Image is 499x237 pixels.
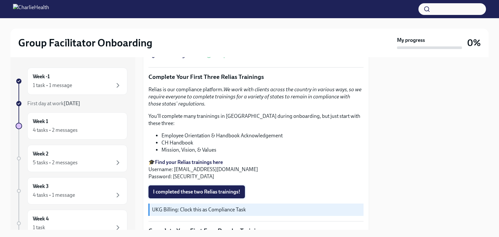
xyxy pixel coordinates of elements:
[161,132,364,139] li: Employee Orientation & Handbook Acknowledgement
[152,206,361,213] p: UKG Billing: Clock this as Compliance Task
[18,36,152,49] h2: Group Facilitator Onboarding
[16,210,127,237] a: Week 41 task
[33,192,75,199] div: 4 tasks • 1 message
[16,145,127,172] a: Week 25 tasks • 2 messages
[33,127,78,134] div: 4 tasks • 2 messages
[161,139,364,146] li: CH Handbook
[467,37,481,49] h3: 0%
[13,4,49,14] img: CharlieHealth
[33,224,45,231] div: 1 task
[16,100,127,107] a: First day at work[DATE]
[33,73,50,80] h6: Week -1
[33,183,49,190] h6: Week 3
[16,68,127,95] a: Week -11 task • 1 message
[33,150,48,157] h6: Week 2
[27,100,80,106] span: First day at work
[155,159,223,165] a: Find your Relias trainings here
[148,73,364,81] p: Complete Your First Three Relias Trainings
[16,177,127,205] a: Week 34 tasks • 1 message
[397,37,425,44] strong: My progress
[213,53,237,58] span: Completed
[148,185,245,198] button: I completed these two Relias trainings!
[33,82,72,89] div: 1 task • 1 message
[33,159,78,166] div: 5 tasks • 2 messages
[33,118,48,125] h6: Week 1
[148,227,364,235] p: Complete Your First Four Docebo Trainings
[153,189,240,195] span: I completed these two Relias trainings!
[148,86,362,107] em: We work with clients across the country in various ways, so we require everyone to complete train...
[33,215,49,222] h6: Week 4
[148,86,364,107] p: Relias is our compliance platform.
[161,146,364,154] li: Mission, Vision, & Values
[16,112,127,140] a: Week 14 tasks • 2 messages
[64,100,80,106] strong: [DATE]
[148,159,364,180] p: 🎓 Username: [EMAIL_ADDRESS][DOMAIN_NAME] Password: [SECURITY_DATA]
[148,113,364,127] p: You'll complete many traninings in [GEOGRAPHIC_DATA] during onboarding, but just start with these...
